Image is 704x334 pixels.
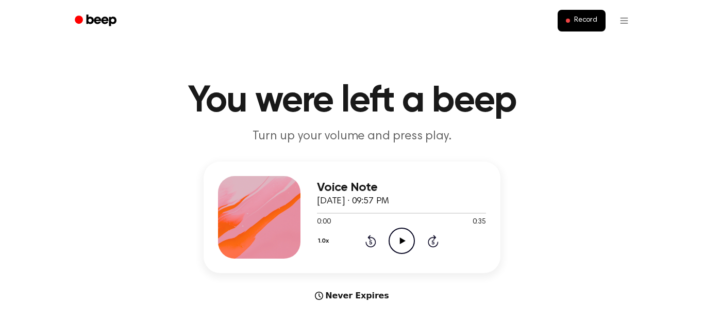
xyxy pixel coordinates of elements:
span: 0:00 [317,217,330,228]
button: Record [558,10,606,31]
div: Never Expires [204,290,500,302]
span: Record [574,16,597,25]
span: 0:35 [473,217,486,228]
span: [DATE] · 09:57 PM [317,197,389,206]
h1: You were left a beep [88,83,616,120]
p: Turn up your volume and press play. [154,128,550,145]
button: Open menu [612,8,636,33]
h3: Voice Note [317,181,486,195]
button: 1.0x [317,232,332,250]
a: Beep [68,11,126,31]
